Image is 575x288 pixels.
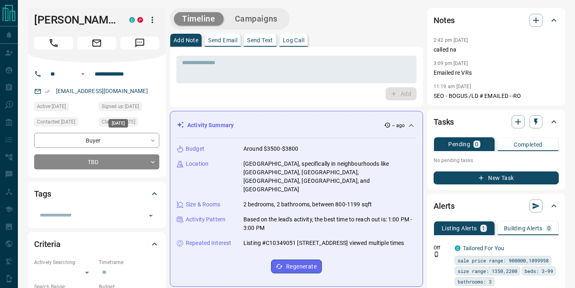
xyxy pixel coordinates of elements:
[271,260,322,273] button: Regenerate
[208,37,237,43] p: Send Email
[120,37,159,50] span: Message
[34,259,95,266] p: Actively Searching:
[525,267,553,275] span: beds: 3-99
[463,245,504,251] a: Tailored For You
[227,12,286,26] button: Campaigns
[434,37,468,43] p: 2:42 pm [DATE]
[129,17,135,23] div: condos.ca
[434,61,468,66] p: 3:09 pm [DATE]
[77,37,116,50] span: Email
[547,225,551,231] p: 0
[392,122,405,129] p: -- ago
[434,171,559,184] button: New Task
[434,244,450,251] p: Off
[243,215,416,232] p: Based on the lead's activity, the best time to reach out is: 1:00 PM - 3:00 PM
[434,69,559,77] p: Emailed re VRs
[34,13,117,26] h1: [PERSON_NAME]
[102,118,135,126] span: Claimed [DATE]
[34,102,95,113] div: Sat Aug 16 2025
[455,245,460,251] div: condos.ca
[504,225,542,231] p: Building Alerts
[174,12,223,26] button: Timeline
[102,102,139,110] span: Signed up [DATE]
[434,115,454,128] h2: Tasks
[243,160,416,194] p: [GEOGRAPHIC_DATA], specifically in neighbourhoods like [GEOGRAPHIC_DATA], [GEOGRAPHIC_DATA], [GEO...
[434,11,559,30] div: Notes
[137,17,143,23] div: property.ca
[34,37,73,50] span: Call
[174,37,198,43] p: Add Note
[34,133,159,148] div: Buyer
[434,199,455,212] h2: Alerts
[34,187,51,200] h2: Tags
[458,277,492,286] span: bathrooms: 3
[34,117,95,129] div: Sun Aug 17 2025
[434,154,559,167] p: No pending tasks
[186,200,221,209] p: Size & Rooms
[243,200,372,209] p: 2 bedrooms, 2 bathrooms, between 800-1199 sqft
[108,119,128,128] div: [DATE]
[37,102,66,110] span: Active [DATE]
[99,102,159,113] div: Thu Mar 30 2023
[78,69,88,79] button: Open
[283,37,304,43] p: Log Call
[434,112,559,132] div: Tasks
[45,89,50,94] svg: Email Verified
[434,14,455,27] h2: Notes
[514,142,542,147] p: Completed
[434,196,559,216] div: Alerts
[475,141,478,147] p: 0
[186,239,231,247] p: Repeated Interest
[243,239,404,247] p: Listing #C10349051 [STREET_ADDRESS] viewed multiple times
[34,234,159,254] div: Criteria
[34,238,61,251] h2: Criteria
[145,210,156,221] button: Open
[458,256,549,264] span: sale price range: 900000,1099998
[482,225,485,231] p: 1
[458,267,517,275] span: size range: 1350,2200
[186,160,208,168] p: Location
[37,118,75,126] span: Contacted [DATE]
[34,154,159,169] div: TBD
[434,92,559,100] p: SEO - BOGUS /LD # EMAILED --RO
[434,251,439,257] svg: Push Notification Only
[186,145,204,153] p: Budget
[177,118,416,133] div: Activity Summary-- ago
[243,145,298,153] p: Around $3500-$3800
[56,88,148,94] a: [EMAIL_ADDRESS][DOMAIN_NAME]
[99,117,159,129] div: Sun Aug 17 2025
[434,45,559,54] p: called na
[99,259,159,266] p: Timeframe:
[247,37,273,43] p: Send Text
[442,225,477,231] p: Listing Alerts
[186,215,226,224] p: Activity Pattern
[34,184,159,204] div: Tags
[448,141,470,147] p: Pending
[187,121,234,130] p: Activity Summary
[434,84,471,89] p: 11:19 am [DATE]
